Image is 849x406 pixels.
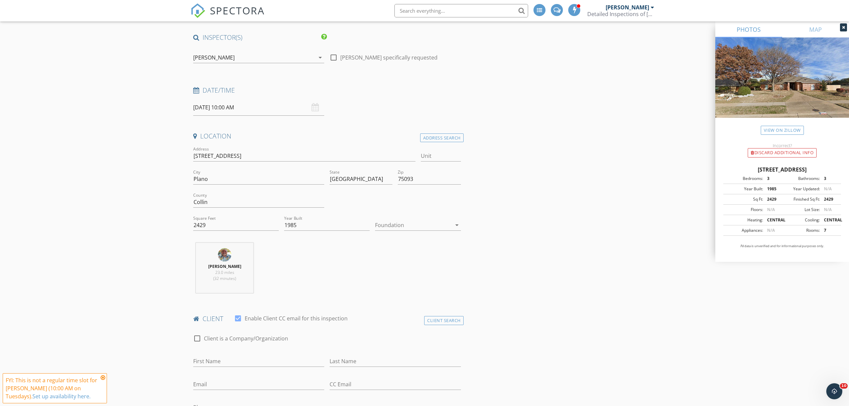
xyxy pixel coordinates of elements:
[213,276,236,281] span: (32 minutes)
[245,315,348,322] label: Enable Client CC email for this inspection
[316,54,324,62] i: arrow_drop_down
[193,99,324,116] input: Select date
[606,4,649,11] div: [PERSON_NAME]
[191,9,265,23] a: SPECTORA
[824,186,832,192] span: N/A
[725,176,763,182] div: Bedrooms:
[715,21,782,37] a: PHOTOS
[453,221,461,229] i: arrow_drop_down
[826,383,842,399] iframe: Intercom live chat
[193,33,327,42] h4: INSPECTOR(S)
[767,227,775,233] span: N/A
[587,11,654,17] div: Detailed Inspections of North Texas TREC# 20255
[420,133,464,142] div: Address Search
[725,186,763,192] div: Year Built:
[725,227,763,233] div: Appliances:
[193,55,235,61] div: [PERSON_NAME]
[824,207,832,212] span: N/A
[782,227,820,233] div: Rooms:
[204,335,288,342] label: Client is a Company/Organization
[725,207,763,213] div: Floors:
[763,196,782,202] div: 2429
[840,383,848,389] span: 10
[763,217,782,223] div: CENTRAL
[193,132,461,140] h4: Location
[340,54,438,61] label: [PERSON_NAME] specifically requested
[820,176,839,182] div: 3
[715,37,849,134] img: streetview
[782,217,820,223] div: Cooling:
[748,148,817,158] div: Discard Additional info
[191,3,205,18] img: The Best Home Inspection Software - Spectora
[763,186,782,192] div: 1985
[782,207,820,213] div: Lot Size:
[193,86,461,95] h4: Date/Time
[723,166,841,174] div: [STREET_ADDRESS]
[424,316,464,325] div: Client Search
[210,3,265,17] span: SPECTORA
[218,248,231,262] img: img_0703.jpg
[761,126,804,135] a: View on Zillow
[208,264,241,269] strong: [PERSON_NAME]
[782,176,820,182] div: Bathrooms:
[725,196,763,202] div: Sq Ft:
[32,393,91,400] a: Set up availability here.
[394,4,528,17] input: Search everything...
[820,196,839,202] div: 2429
[723,244,841,248] p: All data is unverified and for informational purposes only.
[782,196,820,202] div: Finished Sq Ft:
[767,207,775,212] span: N/A
[725,217,763,223] div: Heating:
[715,143,849,148] div: Incorrect?
[6,376,99,400] div: FYI: This is not a regular time slot for [PERSON_NAME] (10:00 AM on Tuesdays).
[820,217,839,223] div: CENTRAL
[820,227,839,233] div: 7
[782,21,849,37] a: MAP
[193,314,461,323] h4: client
[215,270,234,275] span: 23.0 miles
[763,176,782,182] div: 3
[782,186,820,192] div: Year Updated:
